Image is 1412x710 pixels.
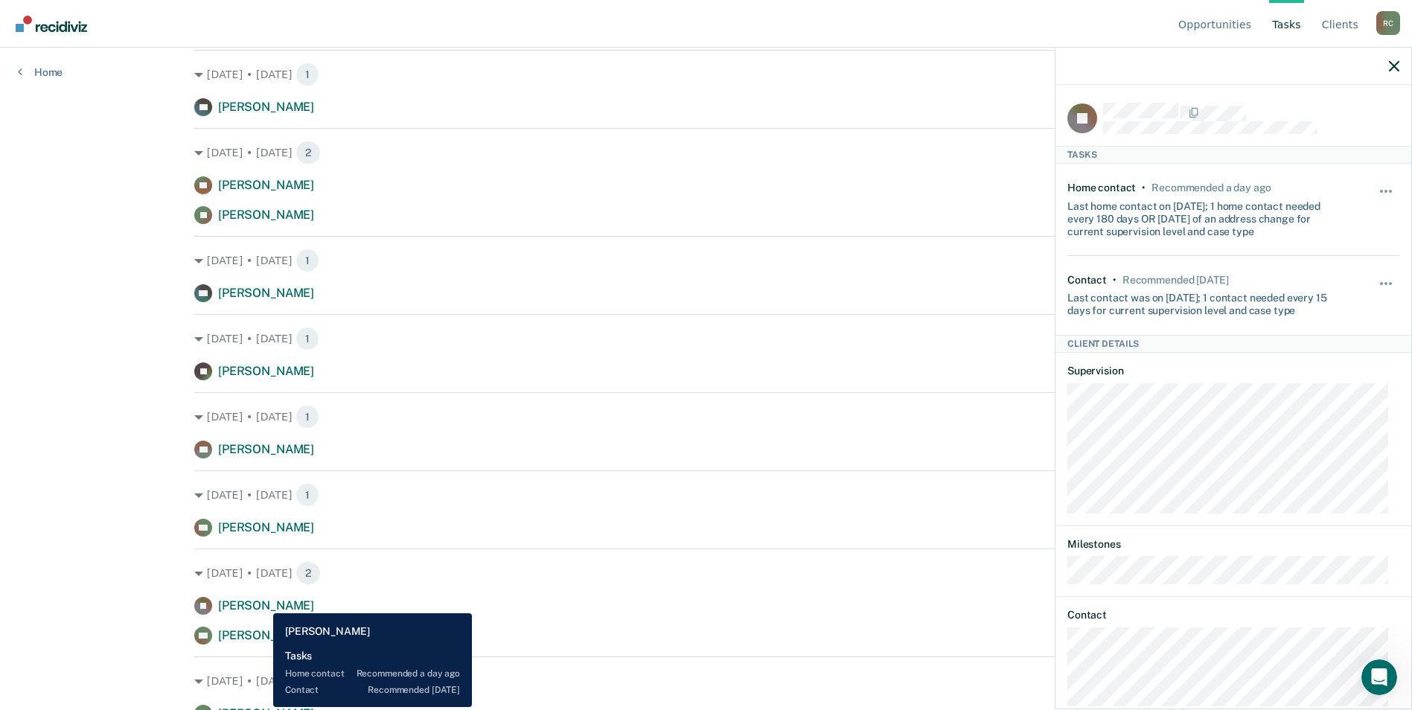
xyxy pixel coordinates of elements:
[194,483,1218,507] div: [DATE] • [DATE]
[16,16,87,32] img: Recidiviz
[218,442,314,456] span: [PERSON_NAME]
[1361,659,1397,695] iframe: Intercom live chat
[296,327,319,351] span: 1
[296,141,321,164] span: 2
[296,249,319,272] span: 1
[1067,194,1344,237] div: Last home contact on [DATE]; 1 home contact needed every 180 days OR [DATE] of an address change ...
[1067,274,1107,287] div: Contact
[1067,286,1344,317] div: Last contact was on [DATE]; 1 contact needed every 15 days for current supervision level and case...
[1067,182,1136,194] div: Home contact
[1067,538,1399,551] dt: Milestones
[1376,11,1400,35] button: Profile dropdown button
[194,561,1218,585] div: [DATE] • [DATE]
[1376,11,1400,35] div: R C
[194,405,1218,429] div: [DATE] • [DATE]
[194,249,1218,272] div: [DATE] • [DATE]
[194,669,1218,693] div: [DATE] • [DATE]
[296,63,319,86] span: 1
[1122,274,1228,287] div: Recommended in 12 days
[218,178,314,192] span: [PERSON_NAME]
[1067,609,1399,621] dt: Contact
[218,100,314,114] span: [PERSON_NAME]
[1055,335,1411,353] div: Client Details
[218,628,314,642] span: [PERSON_NAME]
[18,65,63,79] a: Home
[296,405,319,429] span: 1
[1067,365,1399,377] dt: Supervision
[296,669,319,693] span: 1
[1055,146,1411,164] div: Tasks
[218,208,314,222] span: [PERSON_NAME]
[218,598,314,613] span: [PERSON_NAME]
[194,63,1218,86] div: [DATE] • [DATE]
[194,327,1218,351] div: [DATE] • [DATE]
[1142,182,1146,194] div: •
[296,561,321,585] span: 2
[1113,274,1116,287] div: •
[296,483,319,507] span: 1
[218,286,314,300] span: [PERSON_NAME]
[194,141,1218,164] div: [DATE] • [DATE]
[218,520,314,534] span: [PERSON_NAME]
[1151,182,1271,194] div: Recommended a day ago
[218,364,314,378] span: [PERSON_NAME]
